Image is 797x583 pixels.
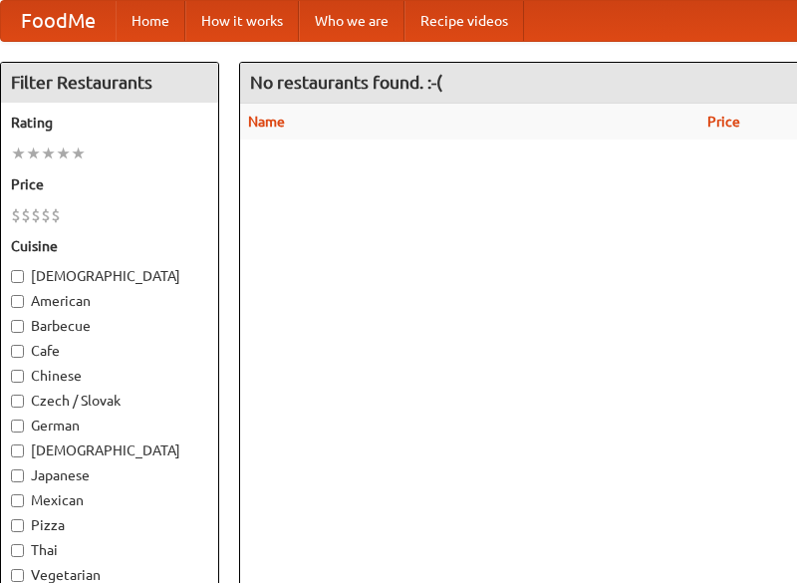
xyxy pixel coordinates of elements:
li: ★ [41,143,56,164]
input: Thai [11,544,24,557]
li: $ [11,204,21,226]
a: Who we are [299,1,404,41]
a: Recipe videos [404,1,524,41]
label: Japanese [11,465,208,485]
label: [DEMOGRAPHIC_DATA] [11,440,208,460]
a: How it works [185,1,299,41]
li: ★ [71,143,86,164]
li: ★ [26,143,41,164]
h5: Price [11,174,208,194]
input: Mexican [11,494,24,507]
input: Chinese [11,370,24,383]
label: Cafe [11,341,208,361]
h4: Filter Restaurants [1,63,218,103]
label: Chinese [11,366,208,386]
input: American [11,295,24,308]
ng-pluralize: No restaurants found. :-( [250,73,442,92]
li: $ [21,204,31,226]
input: Cafe [11,345,24,358]
input: [DEMOGRAPHIC_DATA] [11,270,24,283]
h5: Cuisine [11,236,208,256]
input: German [11,420,24,433]
input: Vegetarian [11,569,24,582]
label: Czech / Slovak [11,391,208,411]
li: $ [31,204,41,226]
label: Barbecue [11,316,208,336]
input: Japanese [11,469,24,482]
li: $ [51,204,61,226]
label: American [11,291,208,311]
label: Pizza [11,515,208,535]
li: $ [41,204,51,226]
label: German [11,416,208,436]
label: [DEMOGRAPHIC_DATA] [11,266,208,286]
input: Pizza [11,519,24,532]
a: Home [116,1,185,41]
input: Barbecue [11,320,24,333]
li: ★ [11,143,26,164]
a: FoodMe [1,1,116,41]
input: Czech / Slovak [11,395,24,408]
li: ★ [56,143,71,164]
input: [DEMOGRAPHIC_DATA] [11,444,24,457]
label: Mexican [11,490,208,510]
a: Name [248,114,285,130]
label: Thai [11,540,208,560]
a: Price [707,114,740,130]
h5: Rating [11,113,208,133]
